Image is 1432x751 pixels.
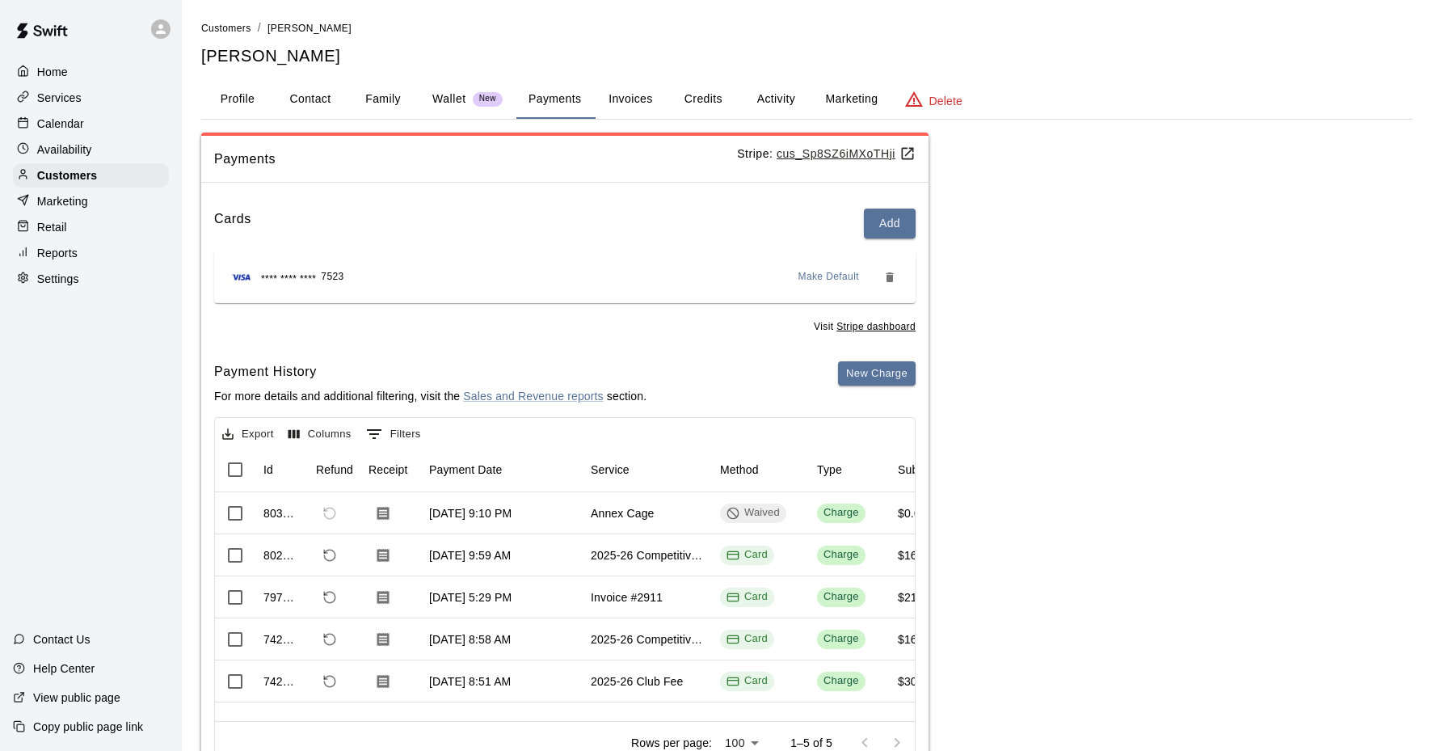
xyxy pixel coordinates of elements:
[817,447,842,492] div: Type
[720,447,759,492] div: Method
[214,388,647,404] p: For more details and additional filtering, visit the section.
[823,631,859,647] div: Charge
[737,146,916,162] p: Stripe:
[13,112,169,136] a: Calendar
[13,60,169,84] div: Home
[591,673,683,690] div: 2025-26 Club Fee
[432,91,466,108] p: Wallet
[33,719,143,735] p: Copy public page link
[591,547,704,563] div: 2025-26 Competitive Training Fee | Monthly
[37,219,67,235] p: Retail
[667,80,739,119] button: Credits
[214,209,251,238] h6: Cards
[798,269,860,285] span: Make Default
[201,19,1413,37] nav: breadcrumb
[37,90,82,106] p: Services
[360,447,421,492] div: Receipt
[316,542,343,569] span: Refund payment
[263,505,300,521] div: 803436
[227,269,256,285] img: Credit card brand logo
[263,447,273,492] div: Id
[712,447,809,492] div: Method
[316,447,353,492] div: Refund
[591,447,630,492] div: Service
[13,189,169,213] a: Marketing
[792,264,866,290] button: Make Default
[890,447,971,492] div: Subtotal
[263,589,300,605] div: 797910
[591,505,655,521] div: Annex Cage
[429,505,512,521] div: Sep 7, 2025 at 9:10 PM
[316,584,343,611] span: Refund payment
[369,583,398,612] button: Download Receipt
[13,267,169,291] a: Settings
[929,93,962,109] p: Delete
[727,631,768,647] div: Card
[263,631,300,648] div: 742703
[777,147,916,160] a: cus_Sp8SZ6iMXoTHji
[591,631,704,648] div: 2025-26 Competitive Training Fee | Monthly
[255,447,308,492] div: Id
[429,447,503,492] div: Payment Date
[284,422,356,447] button: Select columns
[37,64,68,80] p: Home
[267,23,352,34] span: [PERSON_NAME]
[13,215,169,239] a: Retail
[37,245,78,261] p: Reports
[201,21,251,34] a: Customers
[316,500,343,527] span: Refund payment
[898,447,941,492] div: Subtotal
[836,321,916,332] a: Stripe dashboard
[727,505,780,521] div: Waived
[823,589,859,605] div: Charge
[214,149,737,170] span: Payments
[429,673,511,690] div: Aug 7, 2025 at 8:51 AM
[37,116,84,132] p: Calendar
[516,80,594,119] button: Payments
[201,80,274,119] button: Profile
[898,547,940,563] div: $168.75
[898,631,940,648] div: $168.75
[838,361,916,386] button: New Charge
[814,319,916,335] span: Visit
[33,690,120,706] p: View public page
[258,19,261,36] li: /
[369,625,398,654] button: Download Receipt
[369,499,398,528] button: Download Receipt
[37,167,97,184] p: Customers
[429,631,511,648] div: Aug 7, 2025 at 8:58 AM
[823,547,859,563] div: Charge
[473,94,503,104] span: New
[13,137,169,162] a: Availability
[823,505,859,521] div: Charge
[347,80,419,119] button: Family
[421,447,583,492] div: Payment Date
[201,45,1413,67] h5: [PERSON_NAME]
[790,735,832,751] p: 1–5 of 5
[33,631,91,648] p: Contact Us
[727,589,768,605] div: Card
[308,447,360,492] div: Refund
[823,673,859,689] div: Charge
[214,361,647,382] h6: Payment History
[13,86,169,110] a: Services
[13,163,169,188] a: Customers
[33,660,95,677] p: Help Center
[898,589,940,605] div: $219.00
[809,447,890,492] div: Type
[274,80,347,119] button: Contact
[594,80,667,119] button: Invoices
[201,80,1413,119] div: basic tabs example
[201,23,251,34] span: Customers
[898,505,927,521] div: $0.00
[316,626,343,653] span: Refund payment
[37,141,92,158] p: Availability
